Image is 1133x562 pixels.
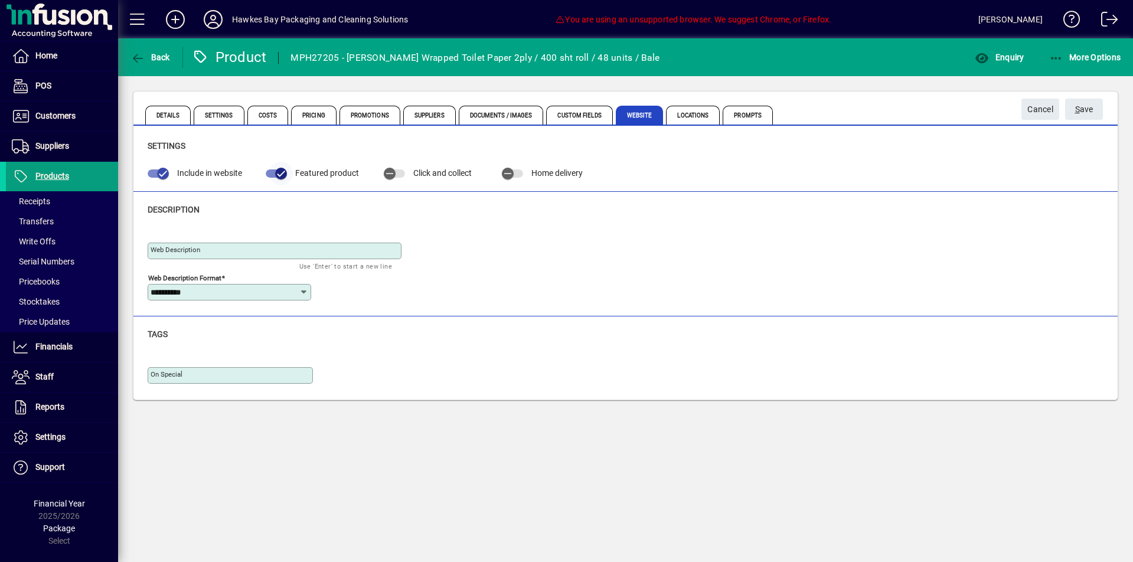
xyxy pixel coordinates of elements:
[148,329,168,339] span: Tags
[459,106,544,125] span: Documents / Images
[6,292,118,312] a: Stocktakes
[35,111,76,120] span: Customers
[177,168,242,178] span: Include in website
[666,106,720,125] span: Locations
[6,191,118,211] a: Receipts
[194,9,232,30] button: Profile
[12,297,60,306] span: Stocktakes
[295,168,359,178] span: Featured product
[148,273,221,282] mat-label: Web Description Format
[6,332,118,362] a: Financials
[12,197,50,206] span: Receipts
[6,251,118,272] a: Serial Numbers
[299,259,392,273] mat-hint: Use 'Enter' to start a new line
[723,106,773,125] span: Prompts
[1049,53,1121,62] span: More Options
[128,47,173,68] button: Back
[6,231,118,251] a: Write Offs
[35,81,51,90] span: POS
[12,237,55,246] span: Write Offs
[35,432,66,442] span: Settings
[6,71,118,101] a: POS
[232,10,409,29] div: Hawkes Bay Packaging and Cleaning Solutions
[616,106,664,125] span: Website
[291,106,337,125] span: Pricing
[130,53,170,62] span: Back
[34,499,85,508] span: Financial Year
[1021,99,1059,120] button: Cancel
[247,106,289,125] span: Costs
[975,53,1024,62] span: Enquiry
[145,106,191,125] span: Details
[148,205,200,214] span: Description
[6,423,118,452] a: Settings
[972,47,1027,68] button: Enquiry
[192,48,267,67] div: Product
[6,312,118,332] a: Price Updates
[151,370,182,378] mat-label: On special
[35,372,54,381] span: Staff
[6,41,118,71] a: Home
[546,106,612,125] span: Custom Fields
[118,47,183,68] app-page-header-button: Back
[12,277,60,286] span: Pricebooks
[1054,2,1080,41] a: Knowledge Base
[156,9,194,30] button: Add
[6,102,118,131] a: Customers
[148,141,185,151] span: Settings
[339,106,400,125] span: Promotions
[6,272,118,292] a: Pricebooks
[1065,99,1103,120] button: Save
[43,524,75,533] span: Package
[6,362,118,392] a: Staff
[35,402,64,411] span: Reports
[6,453,118,482] a: Support
[35,342,73,351] span: Financials
[413,168,472,178] span: Click and collect
[194,106,244,125] span: Settings
[1075,104,1080,114] span: S
[6,393,118,422] a: Reports
[12,317,70,326] span: Price Updates
[1046,47,1124,68] button: More Options
[12,217,54,226] span: Transfers
[35,171,69,181] span: Products
[555,15,831,24] span: You are using an unsupported browser. We suggest Chrome, or Firefox.
[290,48,659,67] div: MPH27205 - [PERSON_NAME] Wrapped Toilet Paper 2ply / 400 sht roll / 48 units / Bale
[403,106,456,125] span: Suppliers
[35,141,69,151] span: Suppliers
[35,51,57,60] span: Home
[12,257,74,266] span: Serial Numbers
[35,462,65,472] span: Support
[531,168,583,178] span: Home delivery
[1092,2,1118,41] a: Logout
[151,246,200,254] mat-label: Web Description
[6,132,118,161] a: Suppliers
[978,10,1043,29] div: [PERSON_NAME]
[1027,100,1053,119] span: Cancel
[1075,100,1093,119] span: ave
[6,211,118,231] a: Transfers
